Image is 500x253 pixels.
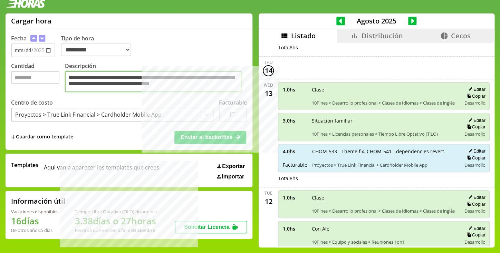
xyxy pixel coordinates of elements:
[278,44,490,51] div: Total 8 hs
[464,208,485,214] span: Desarrollo
[464,124,485,130] button: Copiar
[464,93,485,99] button: Copiar
[11,133,15,141] span: +
[451,31,471,40] span: Cecos
[11,208,58,215] div: Vacaciones disponibles
[75,215,157,227] h1: 3.38 días o 27 horas
[75,208,157,215] div: Tiempo Libre Optativo (TiLO) disponible
[175,221,247,233] button: Solicitar Licencia
[464,155,485,161] button: Copiar
[466,225,485,231] button: Editar
[11,99,53,106] label: Centro de costo
[264,82,273,88] div: Wed
[312,162,456,168] span: Proyectos > True Link Financial > Cardholder Mobile App
[15,111,162,118] div: Proyectos > True Link Financial > Cardholder Mobile App
[11,16,51,26] h1: Cargar hora
[61,43,131,56] select: Tipo de hora
[464,131,485,137] span: Desarrollo
[464,162,485,168] span: Desarrollo
[61,35,137,57] label: Tipo de hora
[311,117,456,124] span: Situación familiar
[345,16,408,26] span: Agosto 2025
[181,134,232,140] span: Enviar al backoffice
[222,174,244,180] span: Importar
[263,88,274,99] div: 13
[466,194,485,200] button: Editar
[311,86,456,93] span: Clase
[11,71,59,84] input: Cantidad
[282,194,307,201] span: 1.0 hs
[11,62,65,94] label: Cantidad
[11,227,58,233] div: De otros años: 5 días
[291,31,316,40] span: Listado
[311,225,456,232] span: Con Ale
[282,117,307,124] span: 3.0 hs
[215,163,247,170] button: Exportar
[184,224,230,230] span: Solicitar Licencia
[263,196,274,207] div: 12
[282,162,307,168] span: Facturable
[464,239,485,245] span: Desarrollo
[222,163,245,169] span: Exportar
[311,208,456,214] span: 10Pines > Desarrollo profesional > Clases de Idiomas > Clases de inglés
[361,31,403,40] span: Distribución
[11,196,65,206] h2: Información útil
[65,71,241,92] textarea: Descripción
[75,227,157,233] div: Recordá que vencen a fin de
[311,239,456,245] span: 10Pines > Equipo y sociales > Reuniones 1on1
[466,148,485,154] button: Editar
[278,175,490,182] div: Total 8 hs
[466,117,485,123] button: Editar
[466,86,485,92] button: Editar
[264,59,273,65] div: Thu
[259,43,494,246] div: scrollable content
[464,232,485,238] button: Copiar
[282,86,307,93] span: 1.0 hs
[11,215,58,227] h1: 16 días
[311,194,456,201] span: Clase
[219,99,247,106] label: Facturable
[282,148,307,155] span: 4.0 hs
[311,131,456,137] span: 10Pines > Licencias personales > Tiempo Libre Optativo (TiLO)
[282,225,307,232] span: 1.0 hs
[311,100,456,106] span: 10Pines > Desarrollo profesional > Clases de Idiomas > Clases de inglés
[44,161,161,180] span: Aqui van a aparecer los templates que crees.
[464,100,485,106] span: Desarrollo
[263,65,274,76] div: 14
[265,190,272,196] div: Tue
[11,133,73,141] span: +Guardar como template
[11,35,27,42] label: Fecha
[11,161,38,169] span: Templates
[133,227,155,233] b: Diciembre
[312,148,456,155] span: CHOM-533 - Theme fix. CHOM-541 - dependencies revert.
[464,201,485,207] button: Copiar
[174,131,246,144] button: Enviar al backoffice
[65,62,247,94] label: Descripción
